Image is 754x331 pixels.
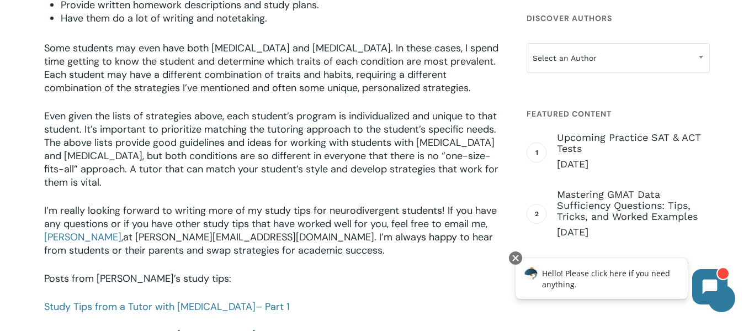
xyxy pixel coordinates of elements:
[44,300,290,313] a: Study Tips from a Tutor with [MEDICAL_DATA]– Part 1
[527,104,710,124] h4: Featured Content
[527,46,709,70] span: Select an Author
[557,189,710,239] a: Mastering GMAT Data Sufficiency Questions: Tips, Tricks, and Worked Examples [DATE]
[504,249,739,316] iframe: Chatbot
[527,43,710,73] span: Select an Author
[44,230,121,244] a: [PERSON_NAME]
[44,230,493,257] span: at [PERSON_NAME][EMAIL_ADDRESS][DOMAIN_NAME]. I’m always happy to hear from students or their par...
[61,12,267,25] span: Have them do a lot of writing and notetaking.
[44,41,498,94] span: Some students may even have both [MEDICAL_DATA] and [MEDICAL_DATA]. In these cases, I spend time ...
[44,272,500,300] p: Posts from [PERSON_NAME]’s study tips:
[557,132,710,171] a: Upcoming Practice SAT & ACT Tests [DATE]
[557,189,710,222] span: Mastering GMAT Data Sufficiency Questions: Tips, Tricks, and Worked Examples
[256,300,290,313] span: – Part 1
[44,204,497,244] span: I’m really looking forward to writing more of my study tips for neurodivergent students! If you h...
[557,157,710,171] span: [DATE]
[527,8,710,28] h4: Discover Authors
[44,109,498,189] span: Even given the lists of strategies above, each student’s program is individualized and unique to ...
[557,132,710,154] span: Upcoming Practice SAT & ACT Tests
[557,225,710,239] span: [DATE]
